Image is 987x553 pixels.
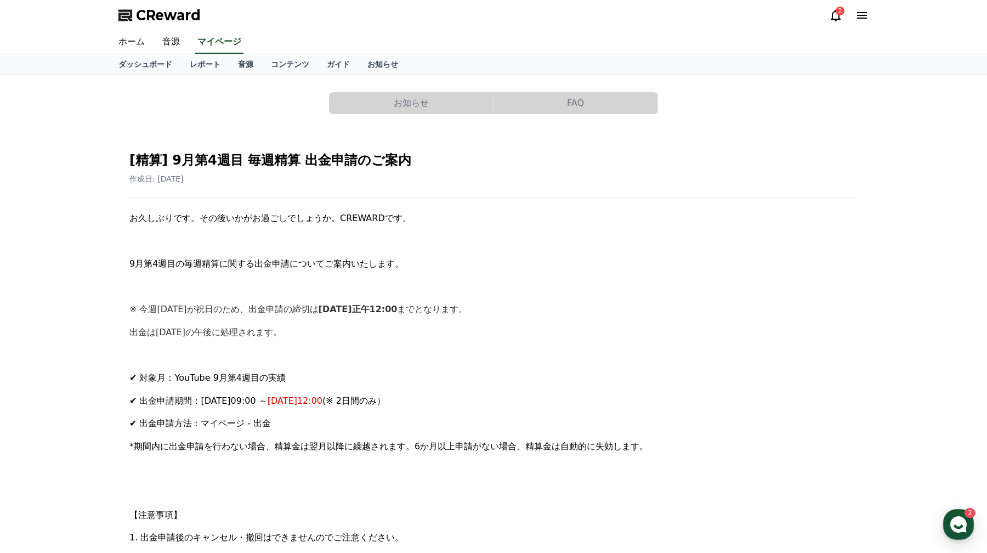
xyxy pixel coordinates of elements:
span: ✔ 対象月：YouTube 9月第4週目の実績 [129,373,286,383]
a: Home [3,348,72,375]
a: 音源 [154,31,189,54]
a: 音源 [229,54,262,74]
span: ✔ 出金申請期間：[DATE]09:00 ～ [129,396,268,406]
a: 2Messages [72,348,141,375]
h2: [精算] 9月第4週目 毎週精算 出金申請のご案内 [129,151,858,169]
span: ✔ 出金申請方法：マイページ - 出金 [129,418,271,428]
span: (※ 2日間のみ） [322,396,385,406]
a: マイページ [195,31,243,54]
p: ※ 今週[DATE]が祝日のため、出金申請の締切は までとなります。 [129,302,858,317]
span: [DATE]12:00 [268,396,322,406]
span: 9月第4週目の毎週精算に関する出金申請についてご案内いたします。 [129,258,404,269]
button: お知らせ [329,92,493,114]
span: 2 [111,347,115,356]
span: お久しぶりです。その後いかがお過ごしでしょうか。CREWARDです。 [129,213,411,223]
div: 2 [836,7,844,15]
a: レポート [181,54,229,74]
span: *期間内に出金申請を行わない場合、精算金は翌月以降に繰越されます。6か月以上申請がない場合、精算金は自動的に失効します。 [129,441,648,452]
span: 作成日: [DATE] [129,174,184,183]
p: 出金は[DATE]の午後に処理されます。 [129,325,858,340]
a: ダッシュボード [110,54,181,74]
a: コンテンツ [262,54,318,74]
a: 2 [829,9,842,22]
span: Messages [91,365,123,374]
span: CReward [136,7,201,24]
span: 1. 出金申請後のキャンセル・撤回はできませんのでご注意ください。 [129,532,404,543]
a: ガイド [318,54,359,74]
a: FAQ [493,92,658,114]
span: 【注意事項】 [129,510,182,520]
a: ホーム [110,31,154,54]
span: Settings [162,364,189,373]
button: FAQ [493,92,657,114]
strong: [DATE]正午12:00 [319,304,398,314]
a: Settings [141,348,211,375]
a: お知らせ [359,54,407,74]
span: Home [28,364,47,373]
a: CReward [118,7,201,24]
